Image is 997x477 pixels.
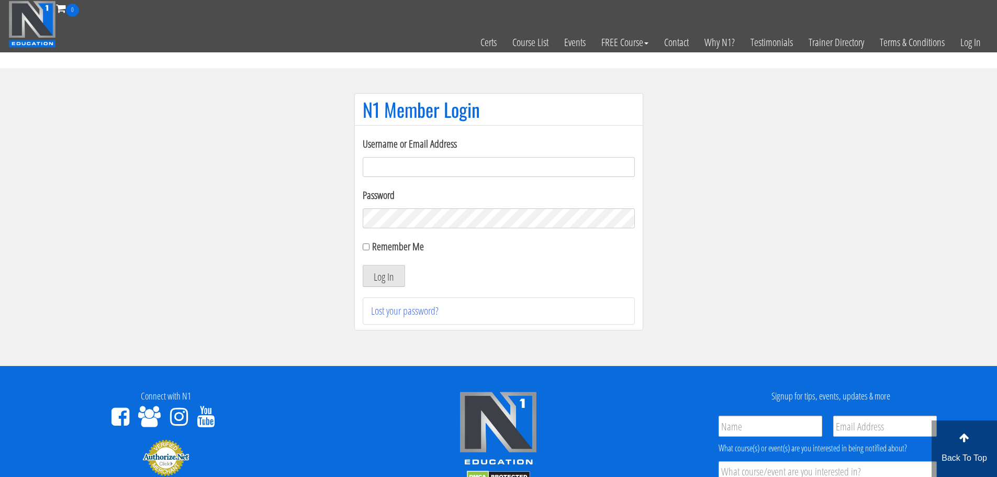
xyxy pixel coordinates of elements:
[801,17,872,68] a: Trainer Directory
[719,416,822,437] input: Name
[872,17,953,68] a: Terms & Conditions
[953,17,989,68] a: Log In
[656,17,697,68] a: Contact
[459,391,537,469] img: n1-edu-logo
[743,17,801,68] a: Testimonials
[363,265,405,287] button: Log In
[505,17,556,68] a: Course List
[142,439,189,476] img: Authorize.Net Merchant - Click to Verify
[66,4,79,17] span: 0
[363,136,635,152] label: Username or Email Address
[697,17,743,68] a: Why N1?
[56,1,79,15] a: 0
[473,17,505,68] a: Certs
[556,17,593,68] a: Events
[673,391,989,402] h4: Signup for tips, events, updates & more
[593,17,656,68] a: FREE Course
[932,452,997,464] p: Back To Top
[833,416,937,437] input: Email Address
[363,99,635,120] h1: N1 Member Login
[371,304,439,318] a: Lost your password?
[719,442,937,454] div: What course(s) or event(s) are you interested in being notified about?
[363,187,635,203] label: Password
[372,239,424,253] label: Remember Me
[8,1,56,48] img: n1-education
[8,391,324,402] h4: Connect with N1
